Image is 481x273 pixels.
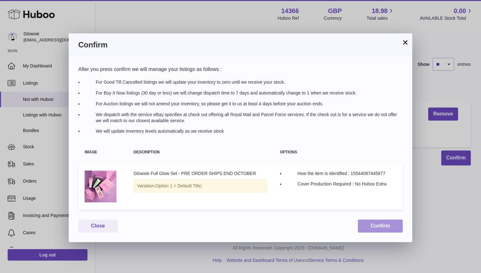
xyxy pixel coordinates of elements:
[78,66,403,73] p: After you press confirm we will manage your listings as follows :
[127,164,274,210] td: Glowxie Full Glow Set - PRE ORDER SHIPS END OCTOBER
[285,181,396,187] li: Cover Production Required : No Huboo Extra
[127,144,274,161] th: Description
[274,144,403,161] th: Options
[83,79,403,85] li: For Good Till Cancelled listings we will update your inventory to zero until we receive your stock.
[401,38,409,46] button: ×
[78,144,127,161] th: Image
[78,40,403,50] h3: Confirm
[83,90,403,96] li: For Buy It Now listings (30 day or less) we will change dispatch time to 7 days and automatically...
[83,101,403,107] li: For Auction listings we will not amend your inventory, so please get it to us at least 4 days bef...
[156,183,202,188] span: Option 1 = Default Title;
[83,128,403,134] li: We will update inventory levels automatically as we receive stock
[85,171,116,202] img: Untitled_design_6.webp
[83,112,403,124] li: We dispatch with the service eBay specifies at check out offering all Royal Mail and Parcel Force...
[285,171,396,177] li: How the item is identified : 15544087445877
[358,220,403,233] button: Confirm
[134,179,267,192] div: Variation:
[78,220,118,233] button: Close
